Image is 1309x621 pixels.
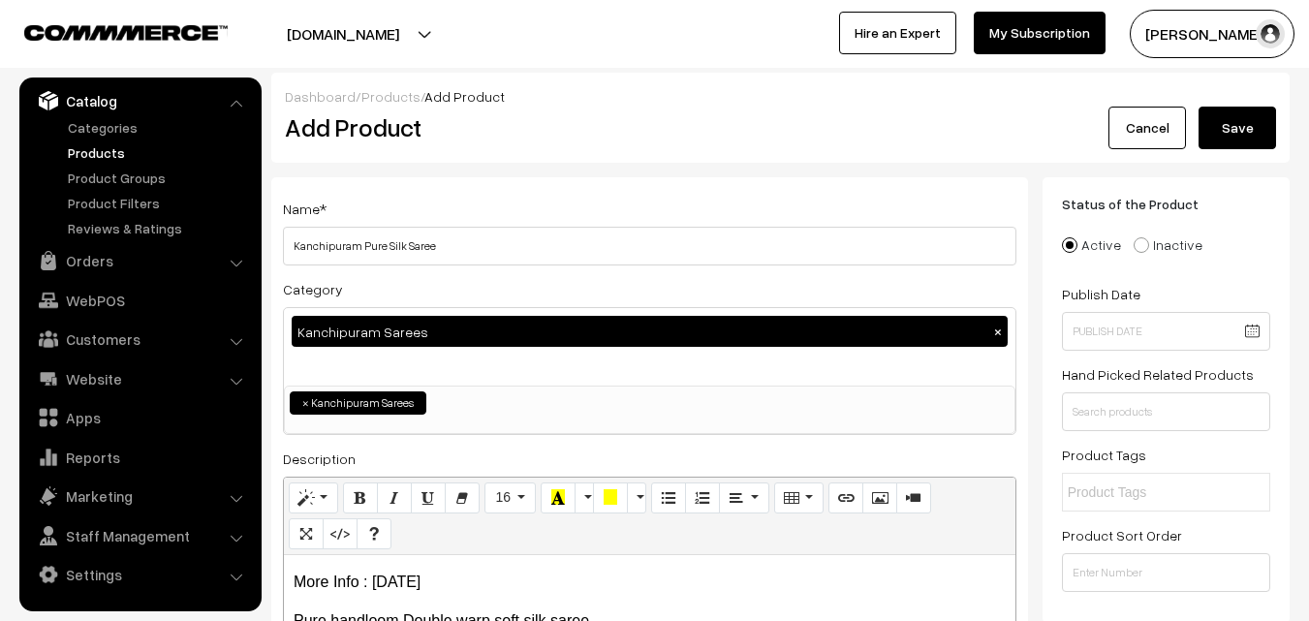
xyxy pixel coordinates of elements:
[24,518,255,553] a: Staff Management
[24,19,194,43] a: COMMMERCE
[24,557,255,592] a: Settings
[24,440,255,475] a: Reports
[63,218,255,238] a: Reviews & Ratings
[283,199,327,219] label: Name
[1062,525,1182,545] label: Product Sort Order
[289,482,338,513] button: Style
[290,391,426,415] li: Kanchipuram Sarees
[357,518,391,549] button: Help
[285,86,1276,107] div: / /
[292,316,1008,347] div: Kanchipuram Sarees
[323,518,358,549] button: Code View
[651,482,686,513] button: Unordered list (CTRL+SHIFT+NUM7)
[302,394,309,412] span: ×
[1062,392,1270,431] input: Search products
[862,482,897,513] button: Picture
[774,482,824,513] button: Table
[1062,196,1222,212] span: Status of the Product
[839,12,956,54] a: Hire an Expert
[989,323,1007,340] button: ×
[63,193,255,213] a: Product Filters
[575,482,594,513] button: More Color
[627,482,646,513] button: More Color
[1062,445,1146,465] label: Product Tags
[1108,107,1186,149] a: Cancel
[974,12,1106,54] a: My Subscription
[63,117,255,138] a: Categories
[63,168,255,188] a: Product Groups
[294,571,1006,594] p: More Info : [DATE]
[1062,284,1140,304] label: Publish Date
[424,88,505,105] span: Add Product
[411,482,446,513] button: Underline (CTRL+U)
[24,400,255,435] a: Apps
[484,482,536,513] button: Font Size
[896,482,931,513] button: Video
[377,482,412,513] button: Italic (CTRL+I)
[24,479,255,513] a: Marketing
[719,482,768,513] button: Paragraph
[361,88,421,105] a: Products
[445,482,480,513] button: Remove Font Style (CTRL+\)
[1068,482,1237,503] input: Product Tags
[541,482,576,513] button: Recent Color
[593,482,628,513] button: Background Color
[828,482,863,513] button: Link (CTRL+K)
[343,482,378,513] button: Bold (CTRL+B)
[495,489,511,505] span: 16
[1199,107,1276,149] button: Save
[24,243,255,278] a: Orders
[1062,234,1121,255] label: Active
[1062,312,1270,351] input: Publish Date
[24,83,255,118] a: Catalog
[24,25,228,40] img: COMMMERCE
[1130,10,1294,58] button: [PERSON_NAME]
[283,279,343,299] label: Category
[24,283,255,318] a: WebPOS
[285,112,1021,142] h2: Add Product
[285,88,356,105] a: Dashboard
[1062,553,1270,592] input: Enter Number
[1134,234,1202,255] label: Inactive
[283,227,1016,265] input: Name
[24,322,255,357] a: Customers
[289,518,324,549] button: Full Screen
[1062,364,1254,385] label: Hand Picked Related Products
[63,142,255,163] a: Products
[685,482,720,513] button: Ordered list (CTRL+SHIFT+NUM8)
[219,10,467,58] button: [DOMAIN_NAME]
[24,361,255,396] a: Website
[283,449,356,469] label: Description
[1256,19,1285,48] img: user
